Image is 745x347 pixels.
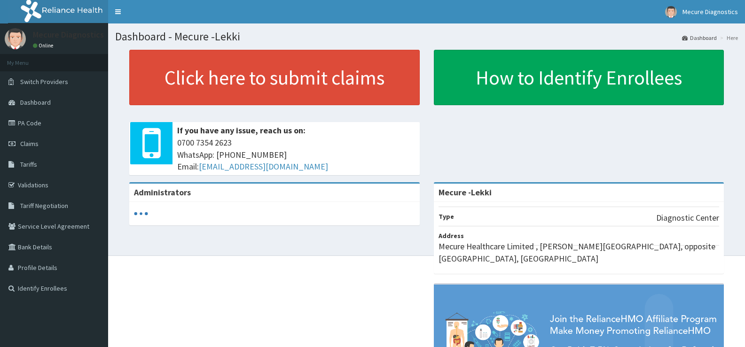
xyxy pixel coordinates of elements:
[134,207,148,221] svg: audio-loading
[439,212,454,221] b: Type
[33,42,55,49] a: Online
[718,34,738,42] li: Here
[177,137,415,173] span: 0700 7354 2623 WhatsApp: [PHONE_NUMBER] Email:
[199,161,328,172] a: [EMAIL_ADDRESS][DOMAIN_NAME]
[20,139,39,148] span: Claims
[439,187,492,198] strong: Mecure -Lekki
[5,28,26,49] img: User Image
[439,231,464,240] b: Address
[20,77,68,86] span: Switch Providers
[20,98,51,107] span: Dashboard
[656,212,719,224] p: Diagnostic Center
[682,34,717,42] a: Dashboard
[33,31,104,39] p: Mecure Diagnostics
[682,8,738,16] span: Mecure Diagnostics
[439,240,720,264] p: Mecure Healthcare Limited , [PERSON_NAME][GEOGRAPHIC_DATA], opposite [GEOGRAPHIC_DATA], [GEOGRAPH...
[129,50,420,105] a: Click here to submit claims
[177,125,306,136] b: If you have any issue, reach us on:
[134,187,191,198] b: Administrators
[665,6,677,18] img: User Image
[434,50,724,105] a: How to Identify Enrollees
[115,31,738,43] h1: Dashboard - Mecure -Lekki
[20,160,37,169] span: Tariffs
[20,201,68,210] span: Tariff Negotiation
